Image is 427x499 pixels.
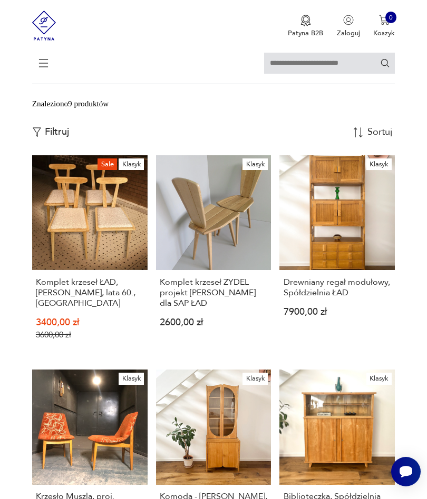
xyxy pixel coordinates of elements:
div: Sortuj według daty dodania [367,127,394,137]
a: KlasykDrewniany regał modułowy, Spółdzielnia ŁADDrewniany regał modułowy, Spółdzielnia ŁAD7900,00 zł [279,155,395,356]
p: Koszyk [373,28,395,38]
p: 3600,00 zł [36,331,143,340]
h3: Komplet krzeseł ŁAD, [PERSON_NAME], lata 60., [GEOGRAPHIC_DATA] [36,277,143,308]
img: Ikona medalu [300,15,311,26]
iframe: Smartsupp widget button [391,457,421,486]
p: Zaloguj [337,28,360,38]
img: Ikona koszyka [379,15,390,25]
p: Patyna B2B [288,28,323,38]
div: 0 [385,12,397,23]
button: 0Koszyk [373,15,395,38]
button: Zaloguj [337,15,360,38]
div: Znaleziono 9 produktów [32,98,109,109]
p: 2600,00 zł [160,319,267,327]
img: Ikonka użytkownika [343,15,354,25]
p: 3400,00 zł [36,319,143,327]
h3: Drewniany regał modułowy, Spółdzielnia ŁAD [284,277,391,298]
p: Filtruj [45,126,69,138]
button: Szukaj [380,58,390,68]
button: Patyna B2B [288,15,323,38]
p: 7900,00 zł [284,308,391,316]
a: SaleKlasykKomplet krzeseł ŁAD, F. Aplewicz, lata 60., PolskaKomplet krzeseł ŁAD, [PERSON_NAME], l... [32,155,148,356]
a: KlasykKomplet krzeseł ZYDEL projekt Franciszek Aplewicz dla SAP ŁADKomplet krzeseł ZYDEL projekt ... [156,155,271,356]
button: Filtruj [32,126,69,138]
a: Ikona medaluPatyna B2B [288,15,323,38]
img: Sort Icon [353,127,363,137]
img: Ikonka filtrowania [32,127,42,137]
h3: Komplet krzeseł ZYDEL projekt [PERSON_NAME] dla SAP ŁAD [160,277,267,308]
